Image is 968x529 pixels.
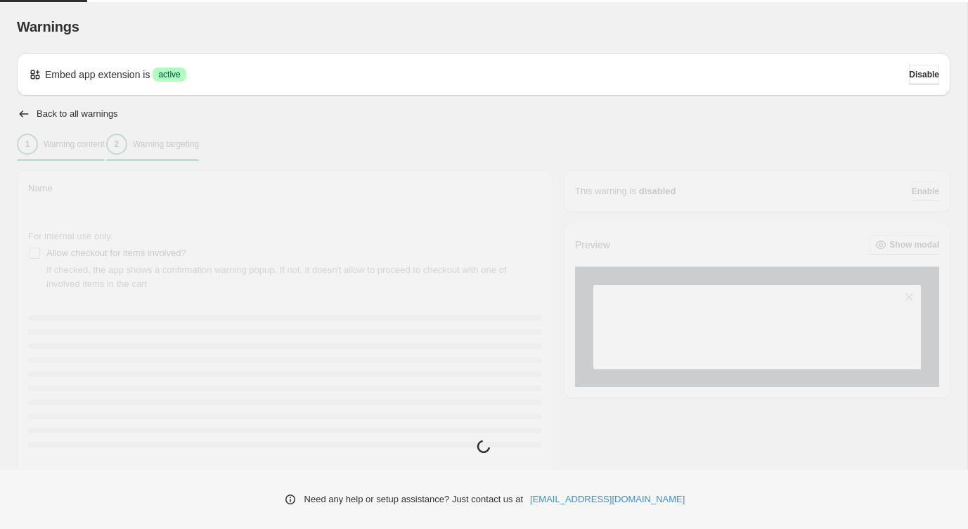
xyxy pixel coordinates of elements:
[530,492,685,506] a: [EMAIL_ADDRESS][DOMAIN_NAME]
[17,19,79,34] span: Warnings
[909,65,939,84] button: Disable
[37,108,118,120] h2: Back to all warnings
[158,69,180,80] span: active
[45,68,150,82] p: Embed app extension is
[909,69,939,80] span: Disable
